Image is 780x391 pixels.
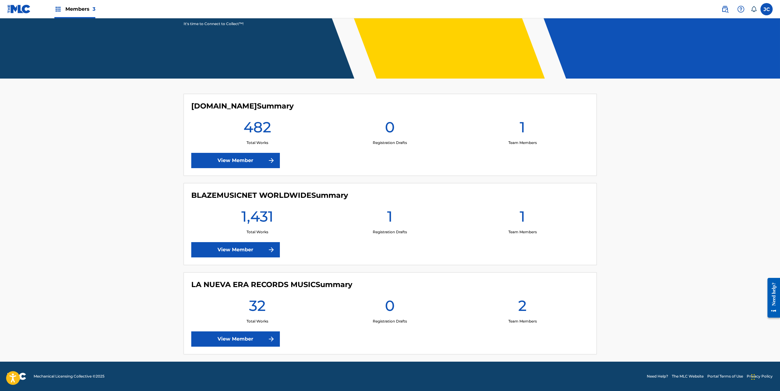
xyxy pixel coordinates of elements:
[387,207,393,229] h1: 1
[247,319,268,324] p: Total Works
[373,229,407,235] p: Registration Drafts
[719,3,731,15] a: Public Search
[191,101,294,111] h4: BLAZEMUSIC.NET
[508,140,537,146] p: Team Members
[520,207,525,229] h1: 1
[191,242,280,257] a: View Member
[763,273,780,323] iframe: Resource Center
[65,6,95,13] span: Members
[385,297,395,319] h1: 0
[751,368,755,386] div: Drag
[747,374,773,379] a: Privacy Policy
[34,374,104,379] span: Mechanical Licensing Collective © 2025
[760,3,773,15] div: User Menu
[191,280,352,289] h4: LA NUEVA ERA RECORDS MUSIC
[751,6,757,12] div: Notifications
[721,6,729,13] img: search
[518,297,527,319] h1: 2
[268,246,275,253] img: f7272a7cc735f4ea7f67.svg
[191,153,280,168] a: View Member
[247,229,268,235] p: Total Works
[508,229,537,235] p: Team Members
[373,319,407,324] p: Registration Drafts
[247,140,268,146] p: Total Works
[647,374,668,379] a: Need Help?
[749,362,780,391] iframe: Chat Widget
[93,6,95,12] span: 3
[373,140,407,146] p: Registration Drafts
[54,6,62,13] img: Top Rightsholders
[7,373,26,380] img: logo
[241,207,273,229] h1: 1,431
[672,374,704,379] a: The MLC Website
[244,118,271,140] h1: 482
[735,3,747,15] div: Help
[7,5,31,13] img: MLC Logo
[184,21,290,27] p: It's time to Connect to Collect™!
[520,118,525,140] h1: 1
[268,335,275,343] img: f7272a7cc735f4ea7f67.svg
[707,374,743,379] a: Portal Terms of Use
[249,297,266,319] h1: 32
[737,6,745,13] img: help
[191,331,280,347] a: View Member
[191,191,348,200] h4: BLAZEMUSICNET WORLDWIDE
[508,319,537,324] p: Team Members
[268,157,275,164] img: f7272a7cc735f4ea7f67.svg
[385,118,395,140] h1: 0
